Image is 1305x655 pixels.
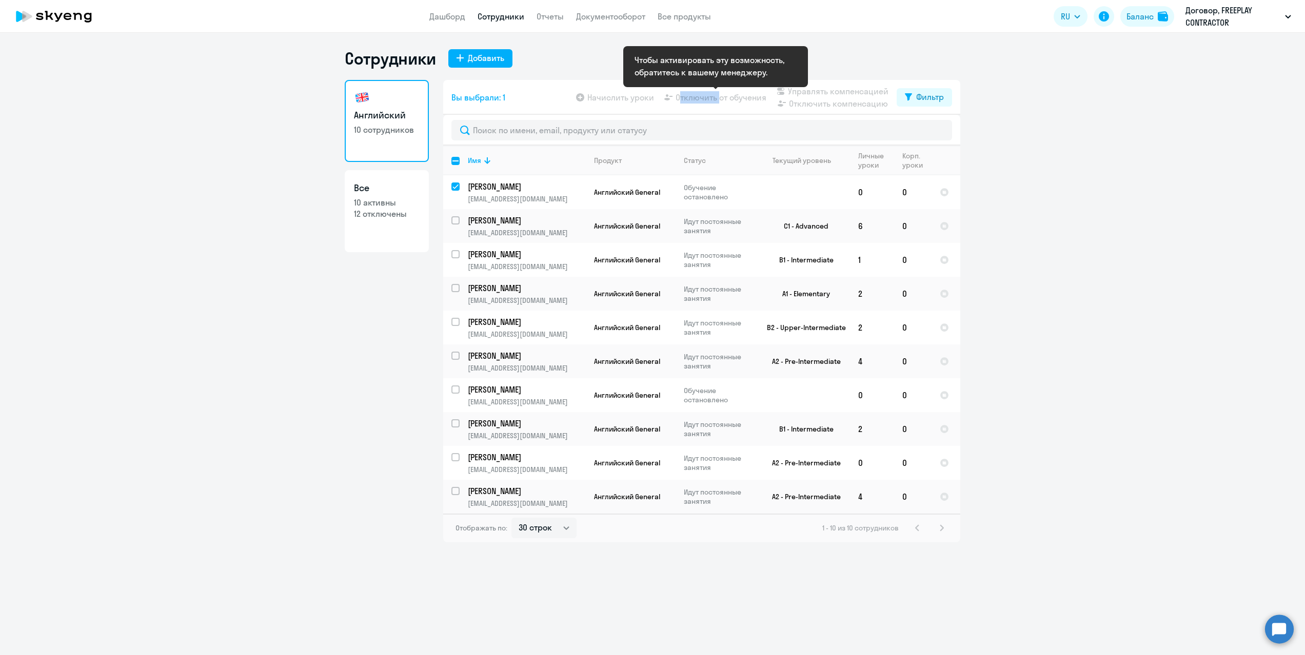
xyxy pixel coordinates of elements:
[894,277,932,311] td: 0
[594,255,660,264] span: Английский General
[456,523,507,533] span: Отображать по:
[850,480,894,514] td: 4
[850,209,894,243] td: 6
[850,412,894,446] td: 2
[354,208,420,219] p: 12 отключены
[684,487,754,506] p: Идут постоянные занятия
[894,344,932,378] td: 0
[468,156,585,165] div: Имя
[576,11,645,22] a: Документооборот
[755,209,850,243] td: C1 - Advanced
[894,243,932,277] td: 0
[755,243,850,277] td: B1 - Intermediate
[468,249,584,260] p: [PERSON_NAME]
[468,350,584,361] p: [PERSON_NAME]
[894,480,932,514] td: 0
[468,215,585,226] a: [PERSON_NAME]
[468,350,585,361] a: [PERSON_NAME]
[858,151,894,170] div: Личные уроки
[468,465,585,474] p: [EMAIL_ADDRESS][DOMAIN_NAME]
[594,156,622,165] div: Продукт
[755,446,850,480] td: A2 - Pre-Intermediate
[468,384,584,395] p: [PERSON_NAME]
[1061,10,1070,23] span: RU
[894,311,932,344] td: 0
[451,120,952,140] input: Поиск по имени, email, продукту или статусу
[594,289,660,298] span: Английский General
[468,228,585,237] p: [EMAIL_ADDRESS][DOMAIN_NAME]
[850,277,894,311] td: 2
[850,175,894,209] td: 0
[594,492,660,501] span: Английский General
[684,217,754,235] p: Идут постоянные занятия
[537,11,564,22] a: Отчеты
[850,378,894,412] td: 0
[468,194,585,203] p: [EMAIL_ADDRESS][DOMAIN_NAME]
[850,243,894,277] td: 1
[1120,6,1174,27] a: Балансbalance
[684,156,706,165] div: Статус
[773,156,831,165] div: Текущий уровень
[755,344,850,378] td: A2 - Pre-Intermediate
[755,412,850,446] td: B1 - Intermediate
[822,523,899,533] span: 1 - 10 из 10 сотрудников
[684,352,754,371] p: Идут постоянные занятия
[850,344,894,378] td: 4
[684,454,754,472] p: Идут постоянные занятия
[684,183,754,201] p: Обучение остановлено
[594,357,660,366] span: Английский General
[594,323,660,332] span: Английский General
[755,480,850,514] td: A2 - Pre-Intermediate
[858,151,887,170] div: Личные уроки
[894,209,932,243] td: 0
[468,316,584,327] p: [PERSON_NAME]
[594,458,660,467] span: Английский General
[1185,4,1281,29] p: Договор, FREEPLAY CONTRACTOR
[468,431,585,440] p: [EMAIL_ADDRESS][DOMAIN_NAME]
[594,221,660,231] span: Английский General
[684,284,754,303] p: Идут постоянные занятия
[894,175,932,209] td: 0
[468,215,584,226] p: [PERSON_NAME]
[468,397,585,406] p: [EMAIL_ADDRESS][DOMAIN_NAME]
[916,91,944,103] div: Фильтр
[850,311,894,344] td: 2
[594,424,660,434] span: Английский General
[354,181,420,195] h3: Все
[1126,10,1154,23] div: Баланс
[468,249,585,260] a: [PERSON_NAME]
[468,262,585,271] p: [EMAIL_ADDRESS][DOMAIN_NAME]
[894,446,932,480] td: 0
[684,386,754,404] p: Обучение остановлено
[468,363,585,373] p: [EMAIL_ADDRESS][DOMAIN_NAME]
[468,181,585,192] a: [PERSON_NAME]
[1180,4,1296,29] button: Договор, FREEPLAY CONTRACTOR
[468,316,585,327] a: [PERSON_NAME]
[468,452,585,463] a: [PERSON_NAME]
[478,11,524,22] a: Сотрудники
[354,197,420,208] p: 10 активны
[755,277,850,311] td: A1 - Elementary
[684,420,754,438] p: Идут постоянные занятия
[897,88,952,107] button: Фильтр
[763,156,849,165] div: Текущий уровень
[354,109,420,122] h3: Английский
[1054,6,1087,27] button: RU
[635,54,797,78] div: Чтобы активировать эту возможность, обратитесь к вашему менеджеру.
[468,330,585,339] p: [EMAIL_ADDRESS][DOMAIN_NAME]
[684,251,754,269] p: Идут постоянные занятия
[902,151,924,170] div: Корп. уроки
[850,446,894,480] td: 0
[594,188,660,197] span: Английский General
[902,151,931,170] div: Корп. уроки
[468,296,585,305] p: [EMAIL_ADDRESS][DOMAIN_NAME]
[468,181,584,192] p: [PERSON_NAME]
[468,384,585,395] a: [PERSON_NAME]
[468,485,585,497] a: [PERSON_NAME]
[468,485,584,497] p: [PERSON_NAME]
[468,52,504,64] div: Добавить
[451,91,505,104] span: Вы выбрали: 1
[468,282,584,294] p: [PERSON_NAME]
[468,452,584,463] p: [PERSON_NAME]
[468,282,585,294] a: [PERSON_NAME]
